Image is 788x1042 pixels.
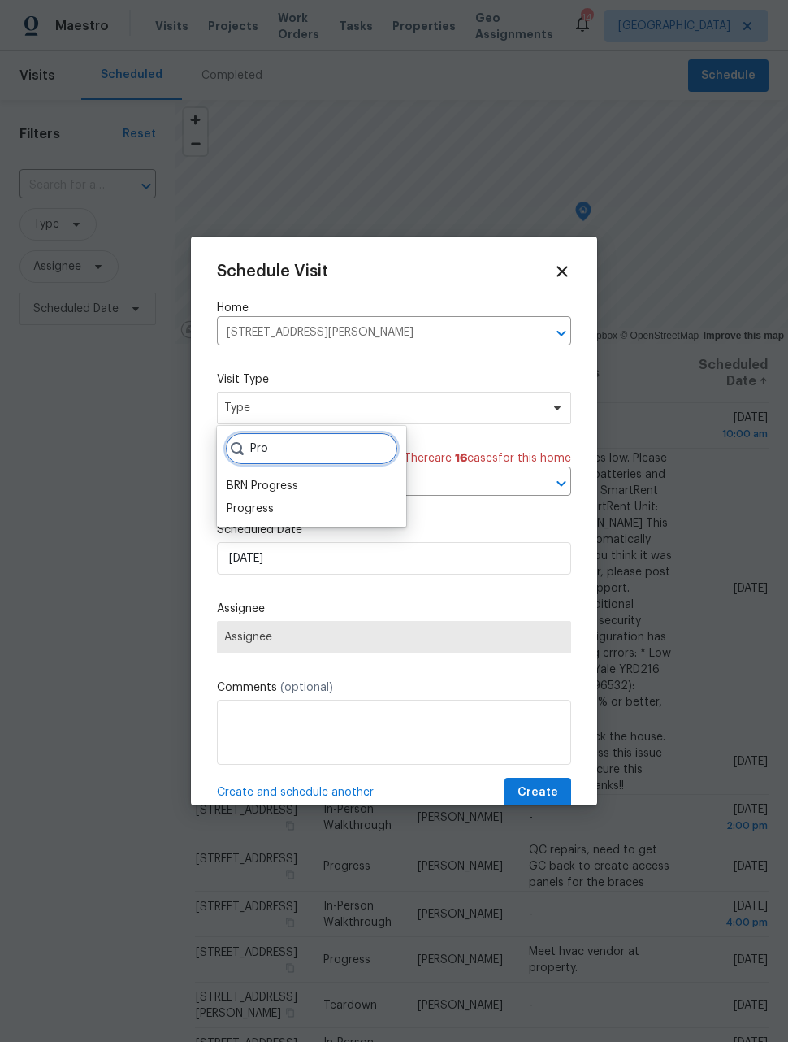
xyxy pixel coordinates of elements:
[227,501,274,517] div: Progress
[224,400,540,416] span: Type
[217,371,571,388] label: Visit Type
[217,522,571,538] label: Scheduled Date
[217,300,571,316] label: Home
[217,263,328,280] span: Schedule Visit
[280,682,333,693] span: (optional)
[504,778,571,808] button: Create
[517,783,558,803] span: Create
[227,478,298,494] div: BRN Progress
[217,679,571,696] label: Comments
[217,542,571,575] input: M/D/YYYY
[455,453,467,464] span: 16
[217,320,526,345] input: Enter in an address
[217,784,374,801] span: Create and schedule another
[553,263,571,280] span: Close
[550,472,573,495] button: Open
[404,450,571,467] span: There are case s for this home
[217,601,571,617] label: Assignee
[550,322,573,345] button: Open
[224,631,564,644] span: Assignee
